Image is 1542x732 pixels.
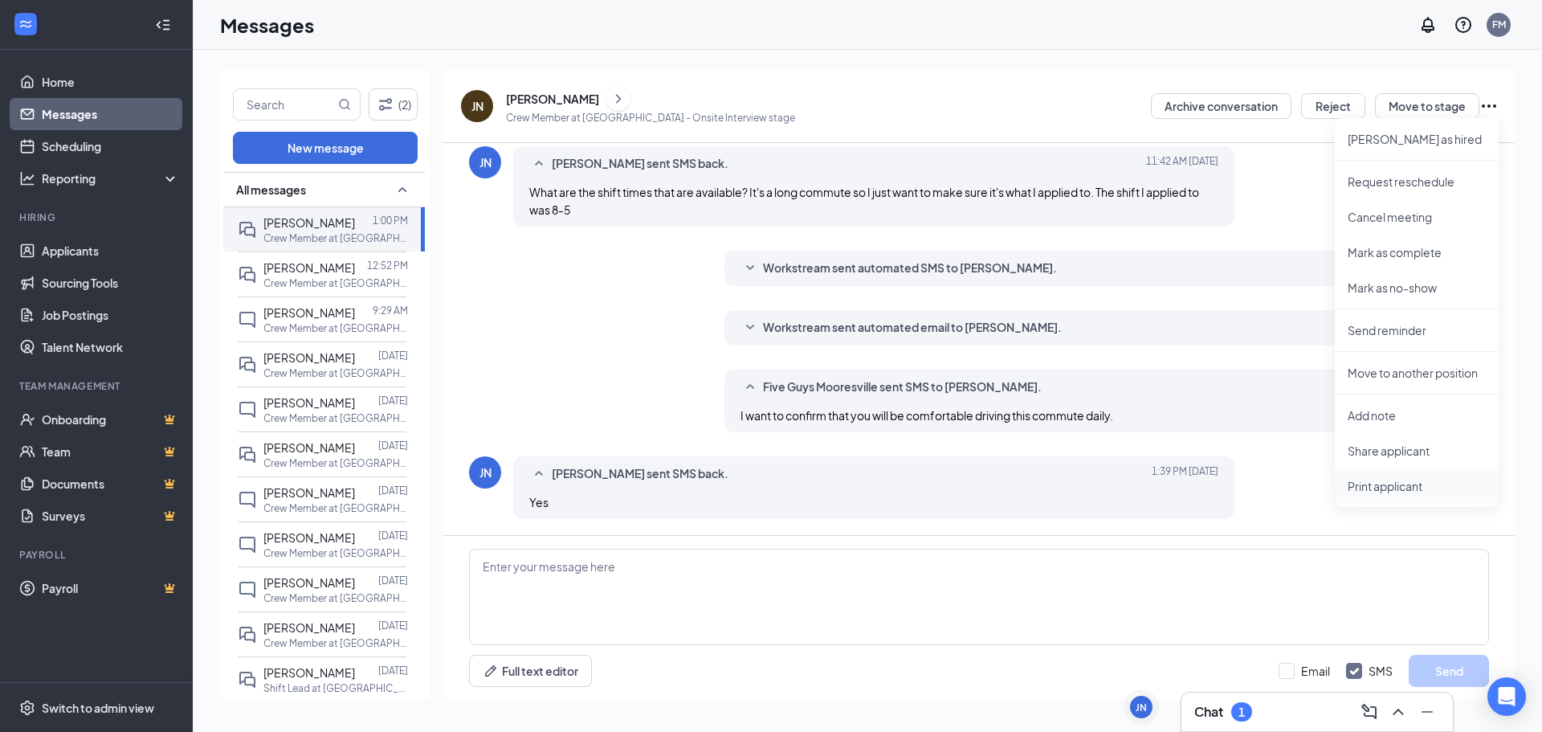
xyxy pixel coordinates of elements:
h1: Messages [220,11,314,39]
svg: DoubleChat [238,625,257,644]
span: [PERSON_NAME] [263,350,355,365]
button: ChevronUp [1385,699,1411,725]
svg: ChevronRight [610,89,626,108]
svg: MagnifyingGlass [338,98,351,111]
span: [PERSON_NAME] [263,395,355,410]
div: JN [479,154,492,170]
p: 1:00 PM [373,214,408,227]
p: Crew Member at [GEOGRAPHIC_DATA] - Onsite Interview stage [506,111,795,125]
svg: ChevronUp [1389,702,1408,722]
div: Reporting [42,170,180,186]
button: Filter (2) [369,88,418,121]
svg: WorkstreamLogo [18,16,34,32]
p: Crew Member at [GEOGRAPHIC_DATA] [263,366,408,380]
p: Add note [1348,407,1486,423]
p: Mark as complete [1348,244,1486,260]
p: Crew Member at [GEOGRAPHIC_DATA] [263,321,408,335]
p: 12:52 PM [367,259,408,272]
button: Move to stage [1375,93,1479,119]
p: Shift Lead at [GEOGRAPHIC_DATA] [263,681,408,695]
span: [DATE] 1:39 PM [1152,464,1218,484]
a: PayrollCrown [42,572,179,604]
p: Crew Member at [GEOGRAPHIC_DATA] [263,276,408,290]
span: [PERSON_NAME] [263,575,355,590]
span: [PERSON_NAME] [263,440,355,455]
div: 1 [1238,705,1245,719]
button: ChevronRight [606,87,630,111]
span: I want to confirm that you will be comfortable driving this commute daily. [740,408,1113,423]
p: [DATE] [378,619,408,632]
svg: ChatInactive [238,310,257,329]
svg: Collapse [155,17,171,33]
div: Payroll [19,548,176,562]
p: Crew Member at [GEOGRAPHIC_DATA] [263,501,408,515]
svg: SmallChevronUp [740,378,760,397]
span: Yes [529,495,549,509]
span: Workstream sent automated email to [PERSON_NAME]. [763,318,1062,337]
span: What are the shift times that are available? It's a long commute so I just want to make sure it's... [529,185,1199,217]
button: Reject [1301,93,1365,119]
p: Crew Member at [GEOGRAPHIC_DATA] [263,546,408,560]
div: Open Intercom Messenger [1487,677,1526,716]
a: Sourcing Tools [42,267,179,299]
p: Crew Member at [GEOGRAPHIC_DATA] [263,591,408,605]
svg: SmallChevronDown [740,259,760,278]
a: DocumentsCrown [42,468,179,500]
svg: Pen [483,663,499,679]
span: [PERSON_NAME] sent SMS back. [552,464,728,484]
div: JN [471,98,483,114]
span: Five Guys Mooresville sent SMS to [PERSON_NAME]. [763,378,1042,397]
p: [DATE] [378,484,408,497]
span: [PERSON_NAME] [263,665,355,680]
svg: ChatInactive [238,535,257,554]
a: Home [42,66,179,98]
p: Crew Member at [GEOGRAPHIC_DATA] [263,456,408,470]
div: [PERSON_NAME] [506,91,599,107]
h3: Chat [1194,703,1223,721]
svg: Analysis [19,170,35,186]
p: [DATE] [378,349,408,362]
div: Switch to admin view [42,700,154,716]
svg: DoubleChat [238,445,257,464]
p: [DATE] [378,439,408,452]
span: [PERSON_NAME] [263,305,355,320]
svg: DoubleChat [238,670,257,689]
p: Print applicant [1348,478,1486,494]
span: Workstream sent automated SMS to [PERSON_NAME]. [763,259,1057,278]
span: [PERSON_NAME] sent SMS back. [552,154,728,174]
div: JN [1136,701,1147,714]
div: JN [479,464,492,481]
button: ComposeMessage [1356,699,1382,725]
svg: SmallChevronUp [529,464,549,484]
p: [DATE] [378,574,408,587]
p: Send reminder [1348,322,1486,338]
svg: SmallChevronUp [393,180,412,199]
p: 9:29 AM [373,304,408,317]
span: [PERSON_NAME] [263,215,355,230]
span: [PERSON_NAME] [263,530,355,545]
svg: DoubleChat [238,265,257,284]
svg: ChatInactive [238,400,257,419]
p: [DATE] [378,394,408,407]
input: Search [234,89,335,120]
svg: SmallChevronDown [740,318,760,337]
a: Scheduling [42,130,179,162]
p: Crew Member at [GEOGRAPHIC_DATA] [263,636,408,650]
p: [DATE] [378,529,408,542]
button: Full text editorPen [469,655,592,687]
svg: Settings [19,700,35,716]
div: FM [1492,18,1506,31]
a: TeamCrown [42,436,179,468]
p: Crew Member at [GEOGRAPHIC_DATA] [263,231,408,245]
svg: Filter [376,95,395,114]
a: OnboardingCrown [42,403,179,436]
svg: DoubleChat [238,220,257,239]
svg: QuestionInfo [1454,15,1473,35]
p: Cancel meeting [1348,209,1486,225]
a: Job Postings [42,299,179,331]
p: Request reschedule [1348,174,1486,190]
button: Archive conversation [1151,93,1291,119]
span: [PERSON_NAME] [263,485,355,500]
svg: Ellipses [1479,96,1499,116]
p: Mark as no-show [1348,280,1486,296]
